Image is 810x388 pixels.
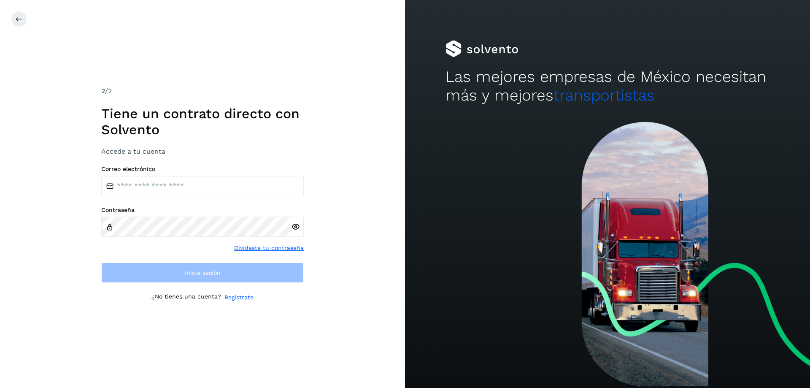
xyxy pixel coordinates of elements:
a: Olvidaste tu contraseña [234,244,304,252]
label: Contraseña [101,206,304,214]
h1: Tiene un contrato directo con Solvento [101,106,304,138]
label: Correo electrónico [101,166,304,173]
p: ¿No tienes una cuenta? [151,293,221,302]
a: Regístrate [224,293,254,302]
div: /2 [101,86,304,96]
span: Inicia sesión [185,270,221,276]
h3: Accede a tu cuenta [101,147,304,155]
h2: Las mejores empresas de México necesitan más y mejores [445,68,769,105]
span: transportistas [553,86,655,104]
span: 2 [101,87,105,95]
button: Inicia sesión [101,263,304,283]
